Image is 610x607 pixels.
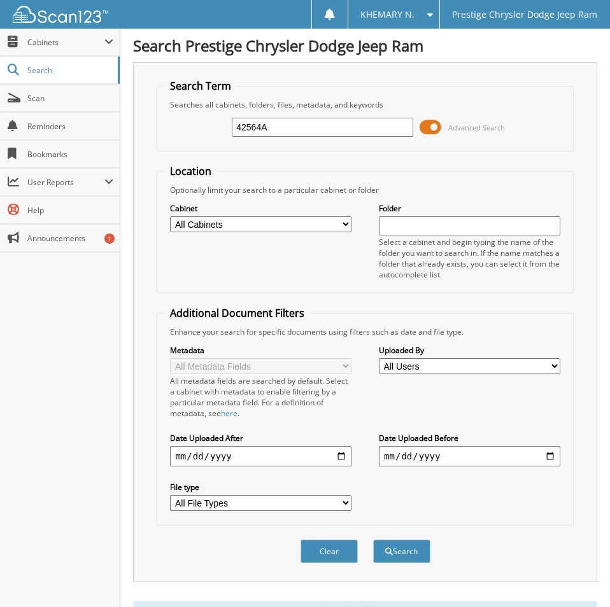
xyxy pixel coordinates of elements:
button: Search [373,540,430,563]
label: Cabinet [170,203,351,214]
label: Folder [379,203,560,214]
span: Help [27,205,113,216]
img: scan123-logo-white.svg [13,6,108,23]
span: Search [27,65,111,76]
button: Clear [301,540,358,563]
div: Enhance your search for specific documents using filters such as date and file type. [164,326,566,337]
span: Bookmarks [27,149,113,160]
div: 1 [104,234,115,244]
a: here [221,408,238,419]
label: File type [170,482,351,492]
div: Optionally limit your search to a particular cabinet or folder [164,185,566,195]
label: Metadata [170,345,351,356]
span: Cabinets [27,37,104,48]
span: Reminders [27,121,113,132]
input: end [379,446,560,466]
span: Advanced Search [448,123,505,132]
span: Announcements [27,233,113,244]
label: Date Uploaded After [170,433,351,443]
legend: Additional Document Filters [164,306,311,320]
span: Prestige Chrysler Dodge Jeep Ram [452,11,597,18]
div: Select a cabinet and begin typing the name of the folder you want to search in. If the name match... [379,237,560,280]
div: All metadata fields are searched by default. Select a cabinet with metadata to enable filtering b... [170,375,351,419]
legend: Search Term [164,79,238,93]
div: Searches all cabinets, folders, files, metadata, and keywords [164,99,566,110]
label: Date Uploaded Before [379,433,560,443]
span: User Reports [27,177,104,188]
label: Uploaded By [379,345,560,356]
span: KHEMARY N. [360,11,415,18]
h1: Search Prestige Chrysler Dodge Jeep Ram [133,35,597,56]
span: Scan [27,93,113,104]
input: start [170,446,351,466]
legend: Location [164,164,218,178]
